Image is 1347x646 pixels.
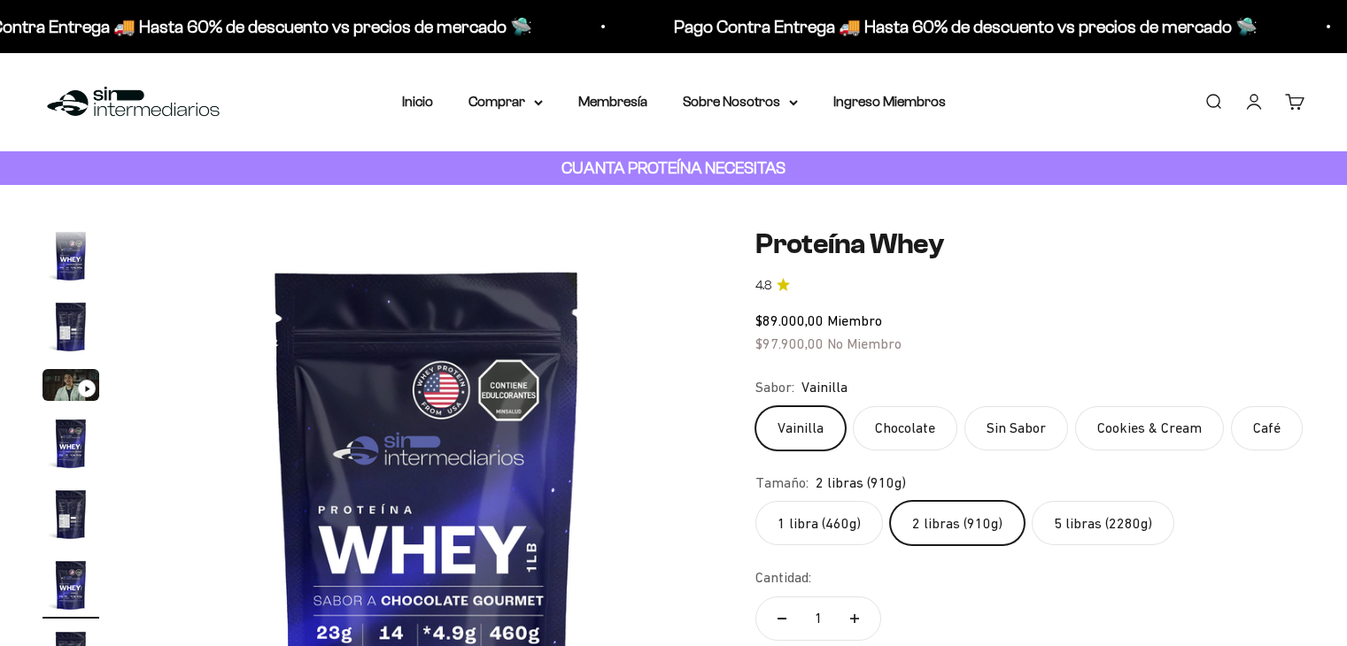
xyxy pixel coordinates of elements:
[827,312,882,328] span: Miembro
[43,486,99,548] button: Ir al artículo 5
[755,312,824,328] span: $89.000,00
[755,376,794,399] legend: Sabor:
[755,276,771,296] span: 4.8
[578,94,647,109] a: Membresía
[43,415,99,477] button: Ir al artículo 4
[43,227,99,289] button: Ir al artículo 1
[43,415,99,472] img: Proteína Whey
[801,376,848,399] span: Vainilla
[829,597,880,640] button: Aumentar cantidad
[43,557,99,619] button: Ir al artículo 6
[402,94,433,109] a: Inicio
[755,276,1304,296] a: 4.84.8 de 5.0 estrellas
[755,227,1304,261] h1: Proteína Whey
[683,90,798,113] summary: Sobre Nosotros
[468,90,543,113] summary: Comprar
[755,566,811,589] label: Cantidad:
[43,369,99,406] button: Ir al artículo 3
[43,298,99,355] img: Proteína Whey
[674,12,1258,41] p: Pago Contra Entrega 🚚 Hasta 60% de descuento vs precios de mercado 🛸
[827,335,902,351] span: No Miembro
[43,298,99,360] button: Ir al artículo 2
[756,597,808,640] button: Reducir cantidad
[561,158,786,177] strong: CUANTA PROTEÍNA NECESITAS
[755,472,809,495] legend: Tamaño:
[43,557,99,613] img: Proteína Whey
[43,227,99,284] img: Proteína Whey
[755,335,824,351] span: $97.900,00
[816,472,906,495] span: 2 libras (910g)
[833,94,946,109] a: Ingreso Miembros
[43,486,99,542] img: Proteína Whey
